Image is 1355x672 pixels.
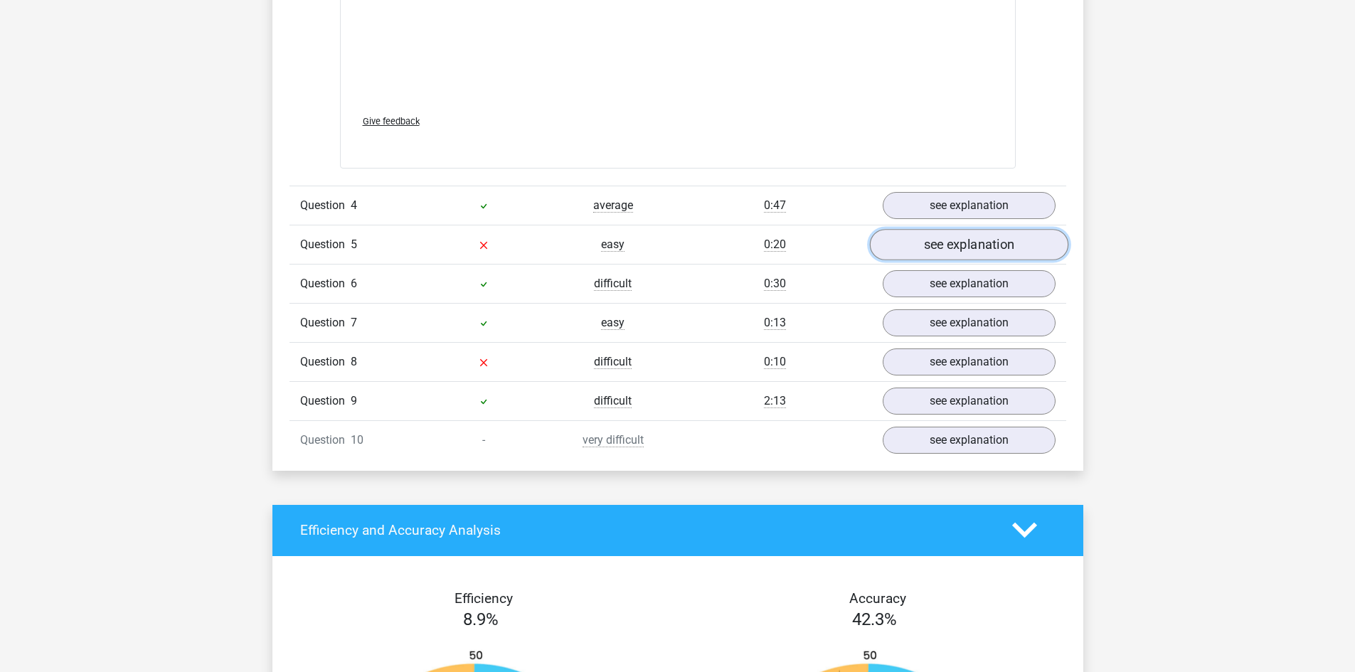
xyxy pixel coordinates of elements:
span: 0:30 [764,277,786,291]
span: Give feedback [363,116,420,127]
span: 0:13 [764,316,786,330]
div: - [419,432,548,449]
a: see explanation [883,192,1056,219]
span: easy [601,238,625,252]
a: see explanation [883,270,1056,297]
span: 10 [351,433,363,447]
span: 4 [351,198,357,212]
span: Question [300,236,351,253]
span: Question [300,275,351,292]
a: see explanation [883,388,1056,415]
a: see explanation [883,309,1056,336]
span: 2:13 [764,394,786,408]
span: 5 [351,238,357,251]
span: 8.9% [463,609,499,629]
span: easy [601,316,625,330]
span: 9 [351,394,357,407]
span: average [593,198,633,213]
a: see explanation [869,229,1068,260]
h4: Accuracy [694,590,1061,607]
span: 0:20 [764,238,786,252]
h4: Efficiency and Accuracy Analysis [300,522,991,538]
span: 8 [351,355,357,368]
span: Question [300,432,351,449]
span: Question [300,314,351,331]
span: Question [300,393,351,410]
span: very difficult [583,433,644,447]
span: 7 [351,316,357,329]
span: Question [300,353,351,370]
h4: Efficiency [300,590,667,607]
span: difficult [594,394,632,408]
a: see explanation [883,427,1056,454]
span: 0:10 [764,355,786,369]
span: difficult [594,355,632,369]
span: Question [300,197,351,214]
a: see explanation [883,348,1056,375]
span: difficult [594,277,632,291]
span: 6 [351,277,357,290]
span: 0:47 [764,198,786,213]
span: 42.3% [852,609,897,629]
